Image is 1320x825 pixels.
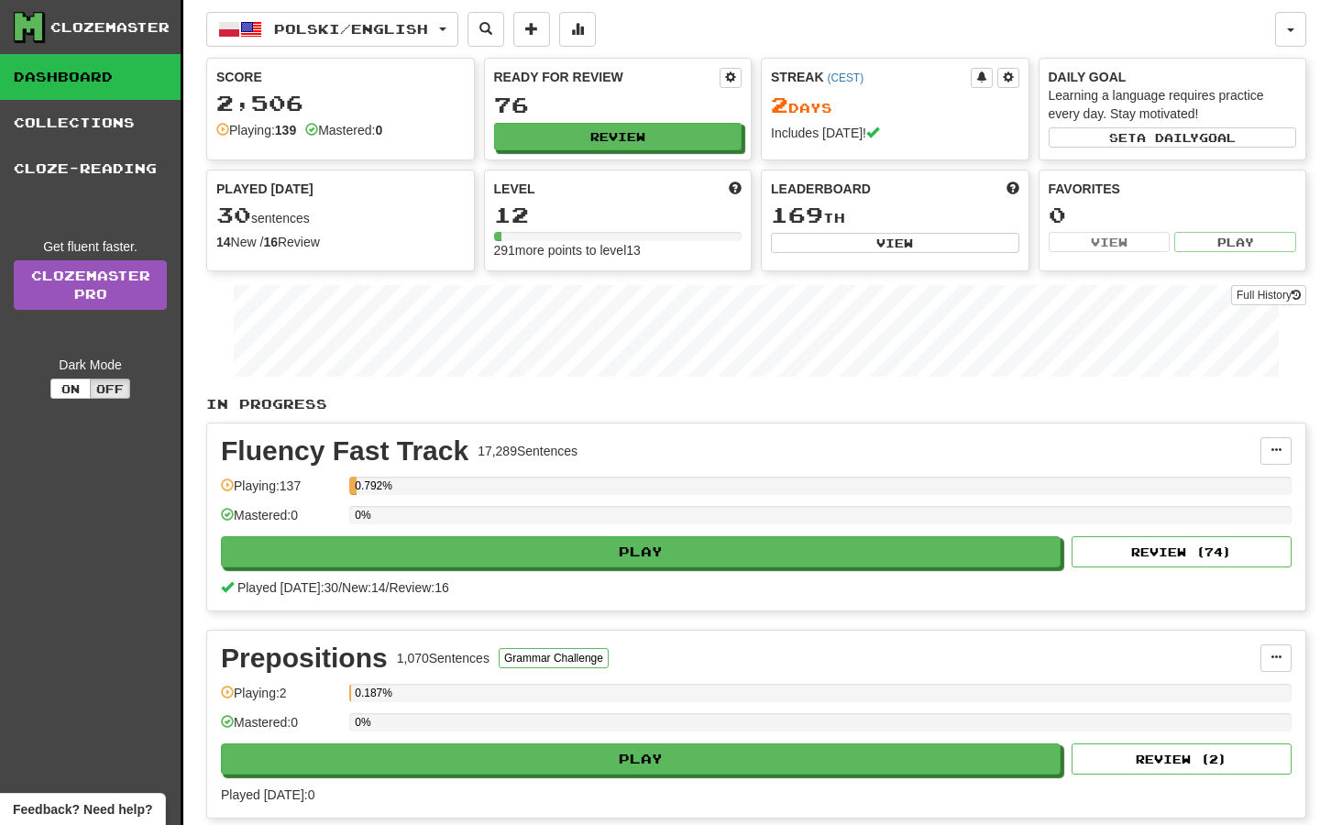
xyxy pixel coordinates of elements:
p: In Progress [206,395,1306,413]
span: Score more points to level up [729,180,742,198]
div: Day s [771,93,1019,117]
div: Playing: 2 [221,684,340,714]
div: 1,070 Sentences [397,649,489,667]
span: 2 [771,92,788,117]
div: Playing: 137 [221,477,340,507]
div: Includes [DATE]! [771,124,1019,142]
span: Played [DATE]: 0 [221,787,314,802]
div: 17,289 Sentences [478,442,577,460]
div: 291 more points to level 13 [494,241,742,259]
button: Review [494,123,742,150]
div: Clozemaster [50,18,170,37]
span: 30 [216,202,251,227]
div: 2,506 [216,92,465,115]
div: Favorites [1049,180,1297,198]
div: Streak [771,68,971,86]
div: Mastered: 0 [221,506,340,536]
div: 12 [494,203,742,226]
span: Review: 16 [389,580,448,595]
span: This week in points, UTC [1006,180,1019,198]
span: Polski / English [274,21,428,37]
div: Mastered: [305,121,382,139]
span: Open feedback widget [13,800,152,819]
a: ClozemasterPro [14,260,167,310]
button: Grammar Challenge [499,648,609,668]
span: Played [DATE] [216,180,313,198]
div: Daily Goal [1049,68,1297,86]
div: Ready for Review [494,68,720,86]
div: Learning a language requires practice every day. Stay motivated! [1049,86,1297,123]
button: Review (2) [1072,743,1292,775]
div: 0.792% [355,477,357,495]
strong: 14 [216,235,231,249]
span: / [338,580,342,595]
span: / [386,580,390,595]
div: Prepositions [221,644,388,672]
button: Seta dailygoal [1049,127,1297,148]
div: sentences [216,203,465,227]
div: Mastered: 0 [221,713,340,743]
span: Leaderboard [771,180,871,198]
div: 76 [494,93,742,116]
div: 0 [1049,203,1297,226]
button: View [771,233,1019,253]
button: On [50,379,91,399]
span: 169 [771,202,823,227]
button: Polski/English [206,12,458,47]
div: Score [216,68,465,86]
button: Off [90,379,130,399]
span: Played [DATE]: 30 [237,580,338,595]
button: Play [221,743,1061,775]
a: (CEST) [827,71,863,84]
div: Fluency Fast Track [221,437,468,465]
button: Full History [1231,285,1306,305]
span: a daily [1137,131,1199,144]
span: New: 14 [342,580,385,595]
strong: 16 [263,235,278,249]
div: Dark Mode [14,356,167,374]
button: Review (74) [1072,536,1292,567]
button: Add sentence to collection [513,12,550,47]
strong: 139 [275,123,296,137]
div: th [771,203,1019,227]
button: Play [1174,232,1296,252]
strong: 0 [375,123,382,137]
span: Level [494,180,535,198]
button: Play [221,536,1061,567]
button: View [1049,232,1171,252]
button: More stats [559,12,596,47]
div: New / Review [216,233,465,251]
div: Get fluent faster. [14,237,167,256]
div: Playing: [216,121,296,139]
button: Search sentences [467,12,504,47]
